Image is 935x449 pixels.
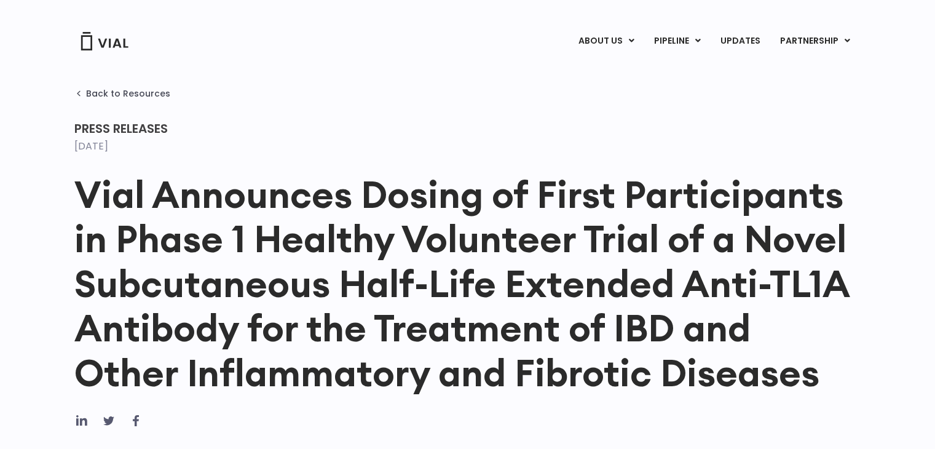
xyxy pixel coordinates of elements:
[80,32,129,50] img: Vial Logo
[74,89,170,98] a: Back to Resources
[74,139,108,153] time: [DATE]
[128,413,143,428] div: Share on facebook
[644,31,710,52] a: PIPELINEMenu Toggle
[86,89,170,98] span: Back to Resources
[101,413,116,428] div: Share on twitter
[74,413,89,428] div: Share on linkedin
[74,120,168,137] span: Press Releases
[711,31,770,52] a: UPDATES
[770,31,860,52] a: PARTNERSHIPMenu Toggle
[569,31,644,52] a: ABOUT USMenu Toggle
[74,172,861,395] h1: Vial Announces Dosing of First Participants in Phase 1 Healthy Volunteer Trial of a Novel Subcuta...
